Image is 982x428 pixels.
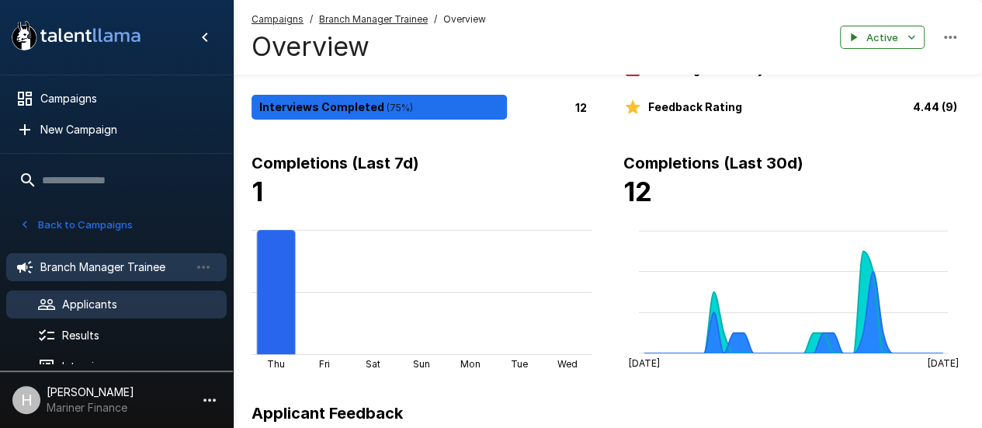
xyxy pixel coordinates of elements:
tspan: Sun [413,358,430,370]
b: 12 [623,176,652,207]
b: Completions (Last 7d) [252,154,419,172]
h4: Overview [252,30,486,63]
b: Completions (Last 30d) [623,154,803,172]
b: Applicant Feedback [252,404,403,423]
tspan: Tue [510,358,527,370]
span: / [310,12,313,27]
b: 1 [252,176,263,207]
button: Active [840,26,925,50]
span: Overview [443,12,486,27]
tspan: Sat [366,358,380,370]
tspan: Thu [267,358,285,370]
tspan: [DATE] [927,357,958,369]
tspan: [DATE] [628,357,659,369]
u: Campaigns [252,13,304,25]
u: Branch Manager Trainee [319,13,428,25]
tspan: Wed [557,358,578,370]
tspan: Mon [460,358,481,370]
span: / [434,12,437,27]
tspan: Fri [319,358,330,370]
b: 4.44 (9) [913,100,957,113]
b: Feedback Rating [648,100,742,113]
p: 12 [575,99,587,116]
